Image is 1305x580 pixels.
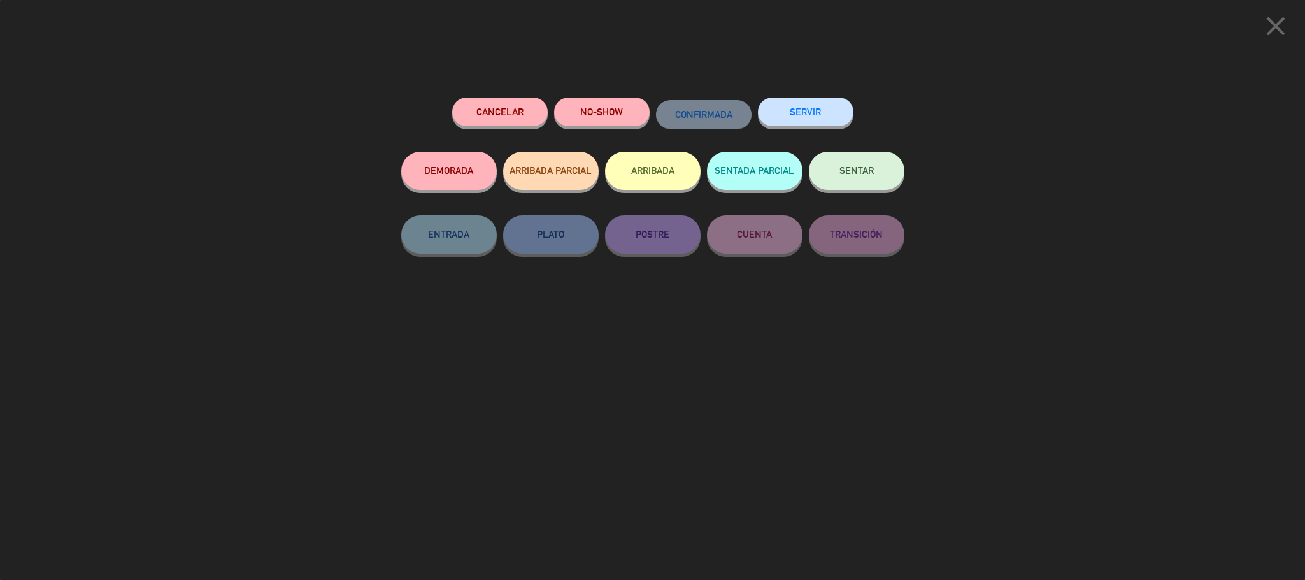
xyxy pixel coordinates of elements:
i: close [1260,10,1292,42]
span: ARRIBADA PARCIAL [510,165,592,176]
button: CUENTA [707,215,802,254]
button: DEMORADA [401,152,497,190]
button: SERVIR [758,98,853,126]
button: Cancelar [452,98,548,126]
button: SENTAR [809,152,904,190]
button: PLATO [503,215,599,254]
button: TRANSICIÓN [809,215,904,254]
button: SENTADA PARCIAL [707,152,802,190]
button: ENTRADA [401,215,497,254]
button: NO-SHOW [554,98,650,126]
span: SENTAR [839,165,874,176]
button: POSTRE [605,215,701,254]
button: CONFIRMADA [656,100,752,129]
button: close [1256,10,1295,47]
span: CONFIRMADA [675,109,732,120]
button: ARRIBADA [605,152,701,190]
button: ARRIBADA PARCIAL [503,152,599,190]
